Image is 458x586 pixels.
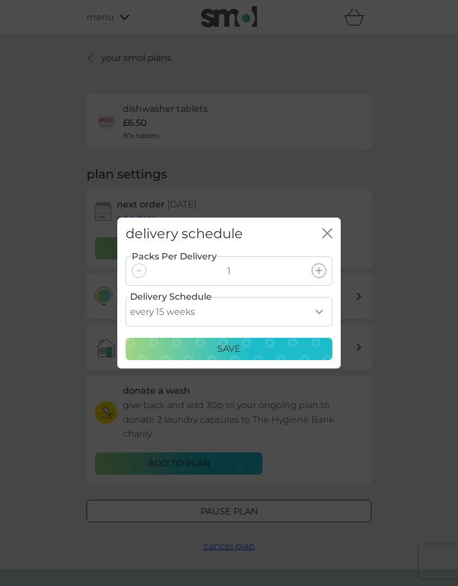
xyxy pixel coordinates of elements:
[131,249,218,264] label: Packs Per Delivery
[126,226,243,242] h2: delivery schedule
[217,342,241,356] p: Save
[130,290,212,304] label: Delivery Schedule
[126,338,332,360] button: Save
[227,264,231,278] p: 1
[322,228,332,240] button: close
